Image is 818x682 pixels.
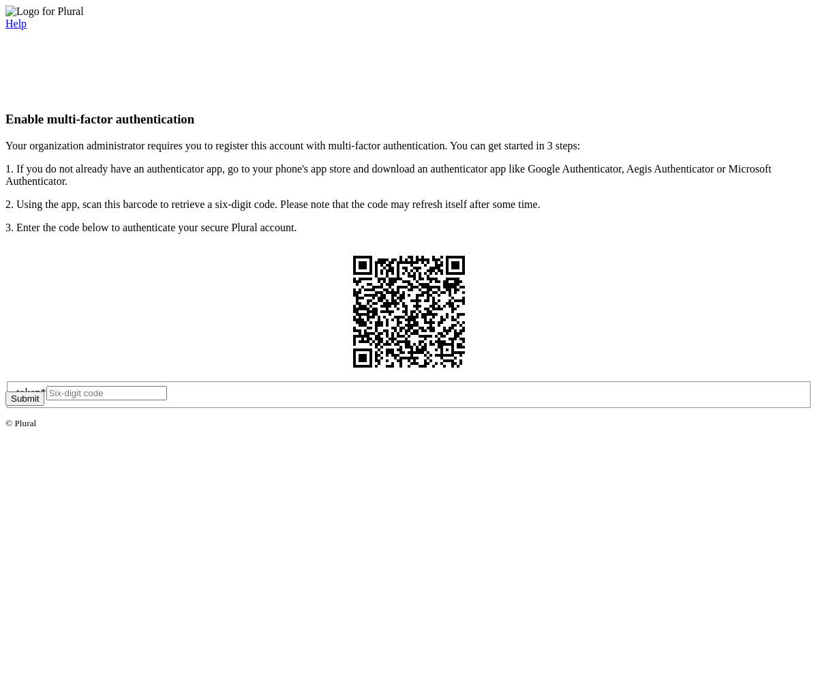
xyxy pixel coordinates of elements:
a: Help [5,18,27,29]
input: Six-digit code [46,386,167,400]
p: 3. Enter the code below to authenticate your secure Plural account. [5,222,813,234]
p: Your organization administrator requires you to register this account with multi-factor authentic... [5,140,813,152]
p: 1. If you do not already have an authenticator app, go to your phone's app store and download an ... [5,163,813,188]
label: token [16,387,46,398]
img: Logo for Plural [5,5,84,18]
p: 2. Using the app, scan this barcode to retrieve a six-digit code. Please note that the code may r... [5,198,813,211]
button: Submit [5,391,44,406]
small: © Plural [5,418,36,428]
img: QR Code [342,245,476,379]
h3: Enable multi-factor authentication [5,112,813,127]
